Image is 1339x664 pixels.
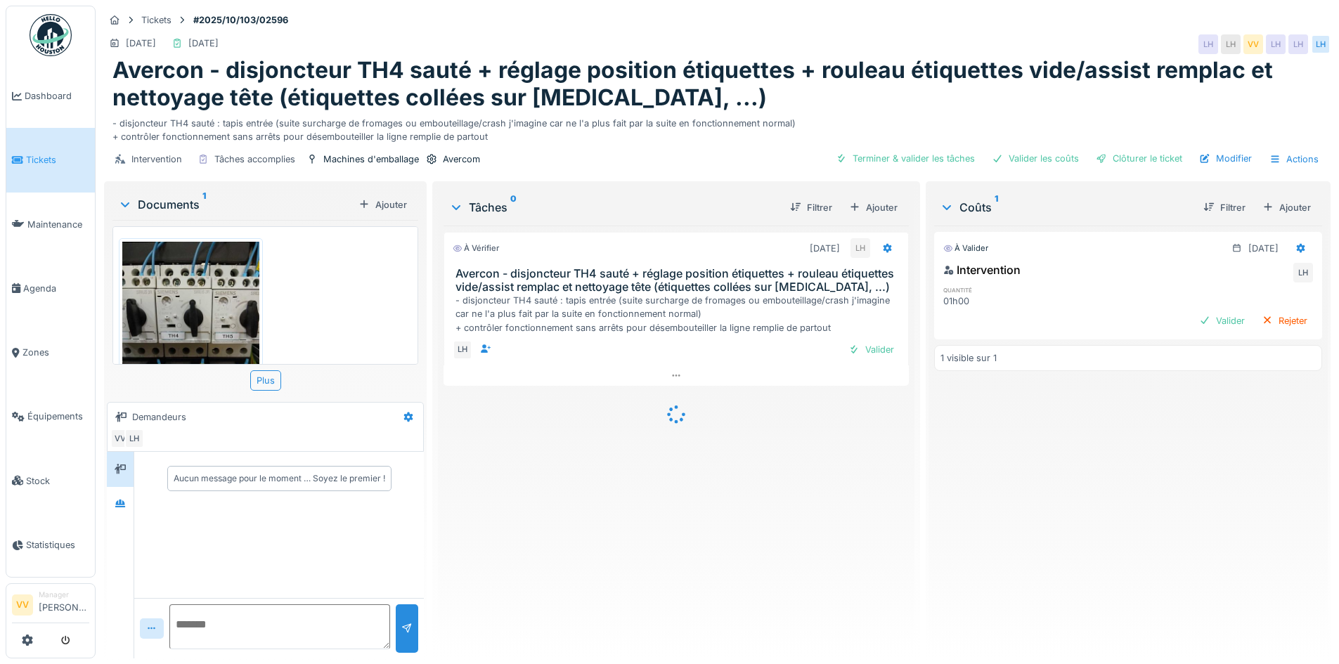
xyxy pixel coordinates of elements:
sup: 1 [995,199,998,216]
span: Zones [22,346,89,359]
li: VV [12,594,33,616]
span: Statistiques [26,538,89,552]
h1: Avercon - disjoncteur TH4 sauté + réglage position étiquettes + rouleau étiquettes vide/assist re... [112,57,1322,111]
div: Filtrer [784,198,838,217]
div: LH [1288,34,1308,54]
div: - disjoncteur TH4 sauté : tapis entrée (suite surcharge de fromages ou embouteillage/crash j'imag... [455,294,902,334]
div: VV [1243,34,1263,54]
div: Documents [118,196,353,213]
a: Statistiques [6,513,95,577]
div: LH [124,429,144,448]
a: Tickets [6,128,95,192]
div: LH [850,238,870,258]
div: Clôturer le ticket [1090,149,1188,168]
a: VV Manager[PERSON_NAME] [12,590,89,623]
div: 01h00 [943,294,1063,308]
div: LH [1293,263,1313,282]
div: LH [1198,34,1218,54]
div: Machines d'emballage [323,152,419,166]
a: Maintenance [6,193,95,256]
a: Agenda [6,256,95,320]
div: Tâches [449,199,778,216]
div: LH [1221,34,1241,54]
div: [DATE] [810,242,840,255]
strong: #2025/10/103/02596 [188,13,294,27]
div: 1 visible sur 1 [940,351,997,365]
div: À valider [943,242,988,254]
div: Tâches accomplies [214,152,295,166]
div: [DATE] [188,37,219,50]
div: LH [1311,34,1331,54]
div: Tickets [141,13,172,27]
sup: 0 [510,199,517,216]
div: Ajouter [843,198,903,217]
div: Intervention [131,152,182,166]
h3: Avercon - disjoncteur TH4 sauté + réglage position étiquettes + rouleau étiquettes vide/assist re... [455,267,902,294]
div: - disjoncteur TH4 sauté : tapis entrée (suite surcharge de fromages ou embouteillage/crash j'imag... [112,111,1322,143]
div: [DATE] [1248,242,1279,255]
div: [DATE] [126,37,156,50]
div: Intervention [943,261,1021,278]
div: Valider [1194,311,1250,330]
div: Ajouter [353,195,413,214]
div: À vérifier [453,242,499,254]
div: Coûts [940,199,1192,216]
li: [PERSON_NAME] [39,590,89,620]
div: Demandeurs [132,410,186,424]
h6: quantité [943,285,1063,294]
img: Badge_color-CXgf-gQk.svg [30,14,72,56]
div: Actions [1263,149,1325,169]
div: Modifier [1194,149,1257,168]
div: Valider [843,340,900,359]
span: Tickets [26,153,89,167]
span: Dashboard [25,89,89,103]
div: LH [1266,34,1286,54]
span: Agenda [23,282,89,295]
div: Valider les coûts [986,149,1085,168]
div: Avercom [443,152,480,166]
img: lmjuz9572v2zklpo728648ox6yyt [122,242,259,424]
div: Aucun message pour le moment … Soyez le premier ! [174,472,385,485]
div: VV [110,429,130,448]
div: Manager [39,590,89,600]
span: Équipements [27,410,89,423]
div: LH [453,340,472,360]
div: Plus [250,370,281,391]
div: Filtrer [1198,198,1251,217]
div: Rejeter [1256,311,1313,330]
span: Maintenance [27,218,89,231]
a: Stock [6,449,95,513]
span: Stock [26,474,89,488]
div: Terminer & valider les tâches [830,149,981,168]
div: Ajouter [1257,198,1317,217]
sup: 1 [202,196,206,213]
a: Équipements [6,384,95,448]
a: Dashboard [6,64,95,128]
a: Zones [6,320,95,384]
